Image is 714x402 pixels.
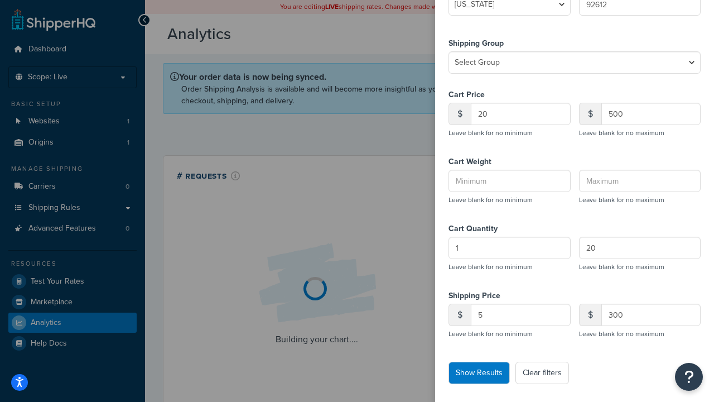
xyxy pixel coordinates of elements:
[448,192,571,208] p: Leave blank for no minimum
[448,304,471,326] div: $
[471,103,571,125] input: Minimum
[448,87,571,103] label: Cart Price
[448,154,571,170] label: Cart Weight
[448,362,510,384] button: Show Results
[675,363,703,391] button: Open Resource Center
[448,288,571,304] label: Shipping Price
[579,259,701,275] p: Leave blank for no maximum
[579,304,601,326] div: $
[448,170,571,192] input: Minimum
[579,125,701,141] p: Leave blank for no maximum
[448,326,571,342] p: Leave blank for no minimum
[579,170,701,192] input: Maximum
[448,36,701,51] label: Shipping Group
[471,304,571,326] input: Minimum
[579,326,701,342] p: Leave blank for no maximum
[448,103,471,125] div: $
[579,192,701,208] p: Leave blank for no maximum
[601,304,701,326] input: Maximum
[448,221,571,237] label: Cart Quantity
[515,362,569,384] button: Clear filters
[448,237,571,259] input: Minimum
[448,259,571,275] p: Leave blank for no minimum
[579,237,701,259] input: Maximum
[448,125,571,141] p: Leave blank for no minimum
[579,103,601,125] div: $
[601,103,701,125] input: Maximum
